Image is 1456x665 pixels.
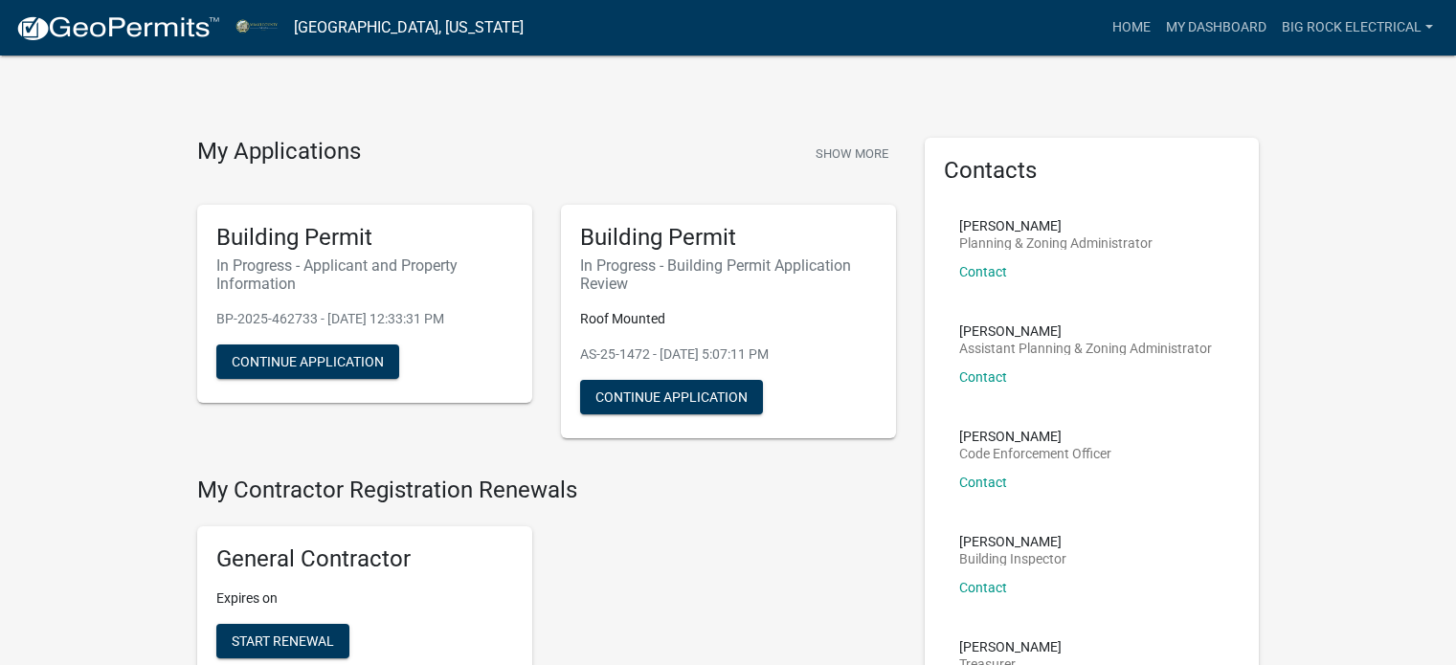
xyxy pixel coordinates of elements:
[216,256,513,293] h6: In Progress - Applicant and Property Information
[959,264,1007,279] a: Contact
[580,344,877,365] p: AS-25-1472 - [DATE] 5:07:11 PM
[944,157,1241,185] h5: Contacts
[216,545,513,573] h5: General Contractor
[959,236,1153,250] p: Planning & Zoning Administrator
[216,588,513,609] p: Expires on
[959,580,1007,595] a: Contact
[1158,10,1274,46] a: My Dashboard
[959,369,1007,385] a: Contact
[808,138,896,169] button: Show More
[959,475,1007,490] a: Contact
[1274,10,1441,46] a: Big Rock Electrical
[580,380,763,414] button: Continue Application
[580,309,877,329] p: Roof Mounted
[216,344,399,379] button: Continue Application
[959,552,1066,565] p: Building Inspector
[216,224,513,252] h5: Building Permit
[1105,10,1158,46] a: Home
[959,342,1212,355] p: Assistant Planning & Zoning Administrator
[959,535,1066,548] p: [PERSON_NAME]
[216,309,513,329] p: BP-2025-462733 - [DATE] 12:33:31 PM
[959,430,1111,443] p: [PERSON_NAME]
[580,256,877,293] h6: In Progress - Building Permit Application Review
[959,324,1212,338] p: [PERSON_NAME]
[959,447,1111,460] p: Code Enforcement Officer
[235,14,279,40] img: Miami County, Indiana
[580,224,877,252] h5: Building Permit
[959,640,1062,654] p: [PERSON_NAME]
[959,219,1153,233] p: [PERSON_NAME]
[216,624,349,658] button: Start Renewal
[197,138,361,166] h4: My Applications
[197,477,896,504] h4: My Contractor Registration Renewals
[294,11,524,44] a: [GEOGRAPHIC_DATA], [US_STATE]
[232,633,334,649] span: Start Renewal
